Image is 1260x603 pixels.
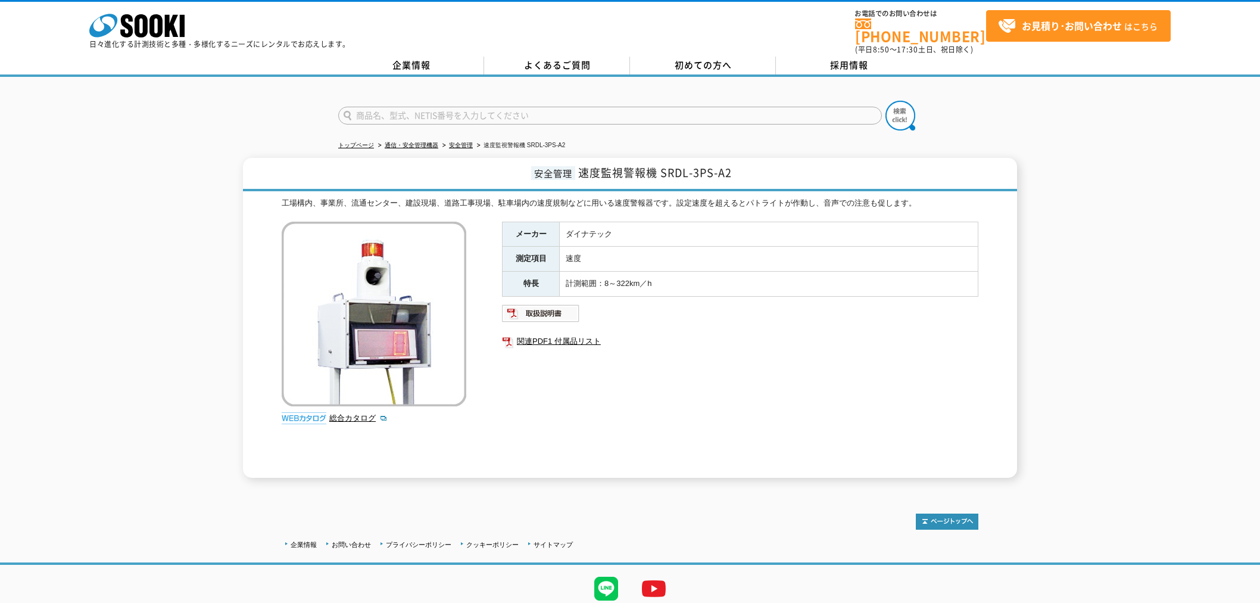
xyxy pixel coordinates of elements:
strong: お見積り･お問い合わせ [1022,18,1122,33]
a: 関連PDF1 付属品リスト [502,334,978,349]
a: 企業情報 [291,541,317,548]
li: 速度監視警報機 SRDL-3PS-A2 [475,139,565,152]
span: (平日 ～ 土日、祝日除く) [855,44,973,55]
span: 速度監視警報機 SRDL-3PS-A2 [578,164,732,181]
p: 日々進化する計測技術と多種・多様化するニーズにレンタルでお応えします。 [89,41,350,48]
img: トップページへ [916,514,978,530]
a: トップページ [338,142,374,148]
span: 17:30 [897,44,918,55]
span: はこちら [998,17,1158,35]
th: 測定項目 [503,247,560,272]
a: 採用情報 [776,57,922,74]
a: プライバシーポリシー [386,541,451,548]
span: お電話でのお問い合わせは [855,10,986,17]
span: 安全管理 [531,166,575,180]
a: 安全管理 [449,142,473,148]
input: 商品名、型式、NETIS番号を入力してください [338,107,882,125]
a: 総合カタログ [329,414,388,422]
td: 速度 [560,247,978,272]
a: クッキーポリシー [466,541,519,548]
th: メーカー [503,222,560,247]
a: お見積り･お問い合わせはこちら [986,10,1171,42]
td: 計測範囲：8～322km／h [560,272,978,297]
span: 初めての方へ [675,58,732,72]
th: 特長 [503,272,560,297]
a: サイトマップ [534,541,573,548]
img: 取扱説明書 [502,304,580,323]
img: 速度監視警報機 SRDL-3PS-A2 [282,222,466,406]
img: btn_search.png [885,101,915,130]
img: webカタログ [282,412,326,424]
a: [PHONE_NUMBER] [855,18,986,43]
a: お問い合わせ [332,541,371,548]
a: 企業情報 [338,57,484,74]
td: ダイナテック [560,222,978,247]
span: 8:50 [873,44,890,55]
a: 通信・安全管理機器 [385,142,438,148]
a: 初めての方へ [630,57,776,74]
a: 取扱説明書 [502,312,580,321]
div: 工場構内、事業所、流通センター、建設現場、道路工事現場、駐車場内の速度規制などに用いる速度警報器です。設定速度を超えるとパトライトが作動し、音声での注意も促します。 [282,197,978,210]
a: よくあるご質問 [484,57,630,74]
